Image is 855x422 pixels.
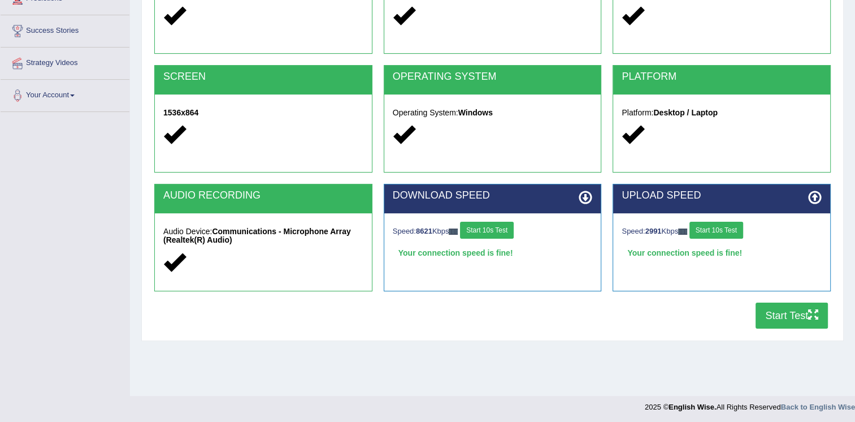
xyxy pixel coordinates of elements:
[393,222,593,242] div: Speed: Kbps
[393,71,593,83] h2: OPERATING SYSTEM
[393,244,593,261] div: Your connection speed is fine!
[163,227,351,244] strong: Communications - Microphone Array (Realtek(R) Audio)
[622,244,822,261] div: Your connection speed is fine!
[689,222,743,239] button: Start 10s Test
[163,108,198,117] strong: 1536x864
[1,48,129,76] a: Strategy Videos
[1,15,129,44] a: Success Stories
[163,71,363,83] h2: SCREEN
[163,227,363,245] h5: Audio Device:
[653,108,718,117] strong: Desktop / Laptop
[458,108,493,117] strong: Windows
[622,190,822,201] h2: UPLOAD SPEED
[393,109,593,117] h5: Operating System:
[622,71,822,83] h2: PLATFORM
[163,190,363,201] h2: AUDIO RECORDING
[756,303,828,329] button: Start Test
[781,403,855,411] a: Back to English Wise
[393,190,593,201] h2: DOWNLOAD SPEED
[1,80,129,108] a: Your Account
[416,227,432,235] strong: 8621
[645,396,855,412] div: 2025 © All Rights Reserved
[460,222,514,239] button: Start 10s Test
[678,229,687,235] img: ajax-loader-fb-connection.gif
[669,403,716,411] strong: English Wise.
[449,229,458,235] img: ajax-loader-fb-connection.gif
[622,109,822,117] h5: Platform:
[622,222,822,242] div: Speed: Kbps
[645,227,662,235] strong: 2991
